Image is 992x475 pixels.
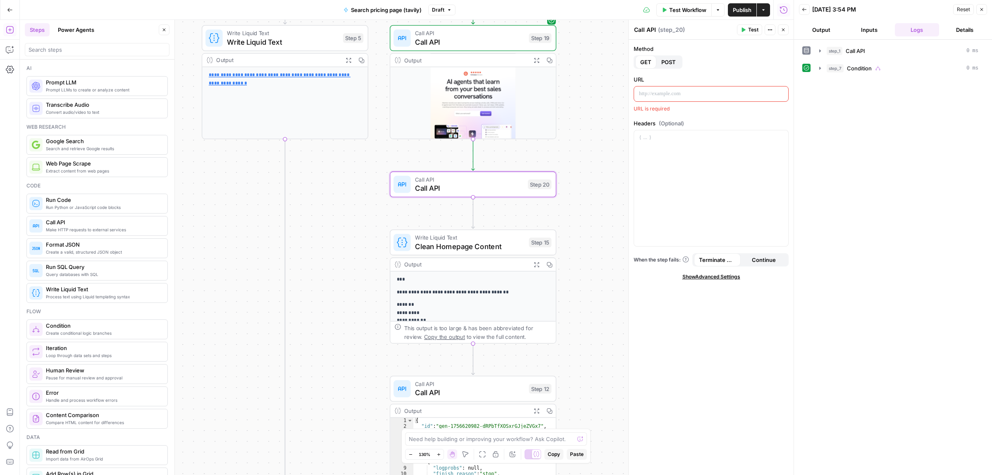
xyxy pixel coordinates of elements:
[415,379,525,388] span: Call API
[752,256,776,264] span: Continue
[957,6,970,13] span: Reset
[529,237,552,247] div: Step 15
[216,56,339,65] div: Output
[814,44,983,58] button: 0 ms
[682,273,740,281] span: Show Advanced Settings
[26,308,168,315] div: Flow
[415,36,525,47] span: Call API
[46,101,161,109] span: Transcribe Audio
[415,175,524,184] span: Call API
[390,447,413,453] div: 6
[46,218,161,226] span: Call API
[634,75,789,84] label: URL
[46,344,161,352] span: Iteration
[227,29,339,38] span: Write Liquid Text
[814,62,983,75] button: 0 ms
[26,65,168,72] div: Ai
[46,249,161,255] span: Create a valid, structured JSON object
[966,65,978,72] span: 0 ms
[390,436,413,441] div: 4
[728,3,756,17] button: Publish
[46,366,161,374] span: Human Review
[567,449,587,460] button: Paste
[46,86,161,93] span: Prompt LLMs to create or analyze content
[227,36,339,47] span: Write Liquid Text
[46,137,161,145] span: Google Search
[390,54,556,139] img: 09ae063241f4233969e44a6a51dddda8
[404,56,527,65] div: Output
[46,321,161,330] span: Condition
[847,64,872,72] span: Condition
[528,180,551,189] div: Step 20
[390,429,413,435] div: 3
[404,260,527,269] div: Output
[432,6,444,14] span: Draft
[529,384,552,393] div: Step 12
[29,46,166,54] input: Search steps
[415,241,525,252] span: Clean Homepage Content
[748,26,758,34] span: Test
[390,459,413,465] div: 8
[827,64,844,72] span: step_7
[799,23,844,36] button: Output
[46,330,161,336] span: Create conditional logic branches
[390,424,413,429] div: 2
[544,449,563,460] button: Copy
[46,196,161,204] span: Run Code
[26,434,168,441] div: Data
[415,387,525,398] span: Call API
[634,26,656,34] textarea: Call API
[827,47,842,55] span: step_1
[46,374,161,381] span: Pause for manual review and approval
[737,24,762,35] button: Test
[661,58,676,66] span: POST
[404,324,551,341] div: This output is too large & has been abbreviated for review. to view the full content.
[26,123,168,131] div: Web research
[428,5,455,15] button: Draft
[46,78,161,86] span: Prompt LLM
[390,418,413,424] div: 1
[390,465,413,471] div: 9
[846,47,865,55] span: Call API
[942,23,987,36] button: Details
[548,451,560,458] span: Copy
[634,256,689,264] span: When the step fails:
[46,352,161,359] span: Loop through data sets and steps
[895,23,940,36] button: Logs
[634,105,789,113] div: URL is required
[472,197,475,228] g: Edge from step_20 to step_15
[634,45,789,53] label: Method
[472,344,475,375] g: Edge from step_15 to step_12
[640,58,651,66] span: GET
[634,119,789,127] label: Headers
[390,453,413,459] div: 7
[699,256,736,264] span: Terminate Workflow
[658,26,685,34] span: ( step_20 )
[46,263,161,271] span: Run SQL Query
[570,451,584,458] span: Paste
[343,33,363,43] div: Step 5
[390,441,413,447] div: 5
[390,25,556,139] div: Call APICall APIStep 19Output
[669,6,706,14] span: Test Workflow
[46,285,161,293] span: Write Liquid Text
[46,419,161,426] span: Compare HTML content for differences
[339,3,427,17] button: Search pricing page (tavily)
[415,233,525,242] span: Write Liquid Text
[46,411,161,419] span: Content Comparison
[390,171,556,197] div: Call APICall APIStep 20
[953,4,974,15] button: Reset
[46,145,161,152] span: Search and retrieve Google results
[741,253,787,266] button: Continue
[404,406,527,415] div: Output
[46,271,161,278] span: Query databases with SQL
[656,3,711,17] button: Test Workflow
[53,23,99,36] button: Power Agents
[407,418,413,424] span: Toggle code folding, rows 1 through 34
[472,139,475,170] g: Edge from step_19 to step_20
[32,415,40,423] img: vrinnnclop0vshvmafd7ip1g7ohf
[659,119,684,127] span: (Optional)
[46,293,161,300] span: Process text using Liquid templating syntax
[46,397,161,403] span: Handle and process workflow errors
[25,23,50,36] button: Steps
